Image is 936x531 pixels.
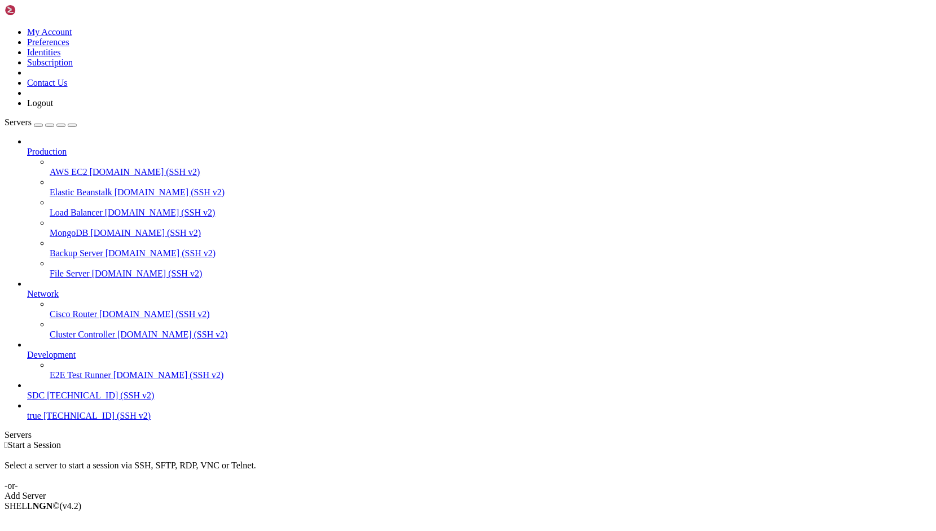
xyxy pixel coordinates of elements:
[27,390,931,401] a: SDC [TECHNICAL_ID] (SSH v2)
[27,37,69,47] a: Preferences
[50,208,931,218] a: Load Balancer [DOMAIN_NAME] (SSH v2)
[27,411,41,420] span: true
[5,5,69,16] img: Shellngn
[50,269,931,279] a: File Server [DOMAIN_NAME] (SSH v2)
[43,411,151,420] span: [TECHNICAL_ID] (SSH v2)
[99,309,210,319] span: [DOMAIN_NAME] (SSH v2)
[92,269,203,278] span: [DOMAIN_NAME] (SSH v2)
[50,248,931,258] a: Backup Server [DOMAIN_NAME] (SSH v2)
[27,350,931,360] a: Development
[50,198,931,218] li: Load Balancer [DOMAIN_NAME] (SSH v2)
[27,137,931,279] li: Production
[117,330,228,339] span: [DOMAIN_NAME] (SSH v2)
[27,350,76,359] span: Development
[27,390,45,400] span: SDC
[5,440,8,450] span: 
[50,167,931,177] a: AWS EC2 [DOMAIN_NAME] (SSH v2)
[50,258,931,279] li: File Server [DOMAIN_NAME] (SSH v2)
[5,117,32,127] span: Servers
[50,228,931,238] a: MongoDB [DOMAIN_NAME] (SSH v2)
[50,269,90,278] span: File Server
[27,289,931,299] a: Network
[50,309,931,319] a: Cisco Router [DOMAIN_NAME] (SSH v2)
[50,330,931,340] a: Cluster Controller [DOMAIN_NAME] (SSH v2)
[50,299,931,319] li: Cisco Router [DOMAIN_NAME] (SSH v2)
[27,147,67,156] span: Production
[47,390,154,400] span: [TECHNICAL_ID] (SSH v2)
[50,218,931,238] li: MongoDB [DOMAIN_NAME] (SSH v2)
[27,411,931,421] a: true [TECHNICAL_ID] (SSH v2)
[5,491,931,501] div: Add Server
[5,501,81,511] span: SHELL ©
[50,330,115,339] span: Cluster Controller
[50,167,87,177] span: AWS EC2
[27,279,931,340] li: Network
[5,117,77,127] a: Servers
[90,167,200,177] span: [DOMAIN_NAME] (SSH v2)
[50,319,931,340] li: Cluster Controller [DOMAIN_NAME] (SSH v2)
[50,177,931,198] li: Elastic Beanstalk [DOMAIN_NAME] (SSH v2)
[27,58,73,67] a: Subscription
[33,501,53,511] b: NGN
[50,208,103,217] span: Load Balancer
[5,430,931,440] div: Servers
[27,98,53,108] a: Logout
[50,248,103,258] span: Backup Server
[27,340,931,380] li: Development
[50,187,112,197] span: Elastic Beanstalk
[113,370,224,380] span: [DOMAIN_NAME] (SSH v2)
[105,208,216,217] span: [DOMAIN_NAME] (SSH v2)
[50,187,931,198] a: Elastic Beanstalk [DOMAIN_NAME] (SSH v2)
[27,27,72,37] a: My Account
[27,147,931,157] a: Production
[106,248,216,258] span: [DOMAIN_NAME] (SSH v2)
[50,370,931,380] a: E2E Test Runner [DOMAIN_NAME] (SSH v2)
[27,78,68,87] a: Contact Us
[50,228,88,238] span: MongoDB
[50,360,931,380] li: E2E Test Runner [DOMAIN_NAME] (SSH v2)
[27,380,931,401] li: SDC [TECHNICAL_ID] (SSH v2)
[50,157,931,177] li: AWS EC2 [DOMAIN_NAME] (SSH v2)
[27,401,931,421] li: true [TECHNICAL_ID] (SSH v2)
[50,309,97,319] span: Cisco Router
[50,370,111,380] span: E2E Test Runner
[5,450,931,491] div: Select a server to start a session via SSH, SFTP, RDP, VNC or Telnet. -or-
[8,440,61,450] span: Start a Session
[115,187,225,197] span: [DOMAIN_NAME] (SSH v2)
[90,228,201,238] span: [DOMAIN_NAME] (SSH v2)
[27,289,59,299] span: Network
[60,501,82,511] span: 4.2.0
[50,238,931,258] li: Backup Server [DOMAIN_NAME] (SSH v2)
[27,47,61,57] a: Identities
